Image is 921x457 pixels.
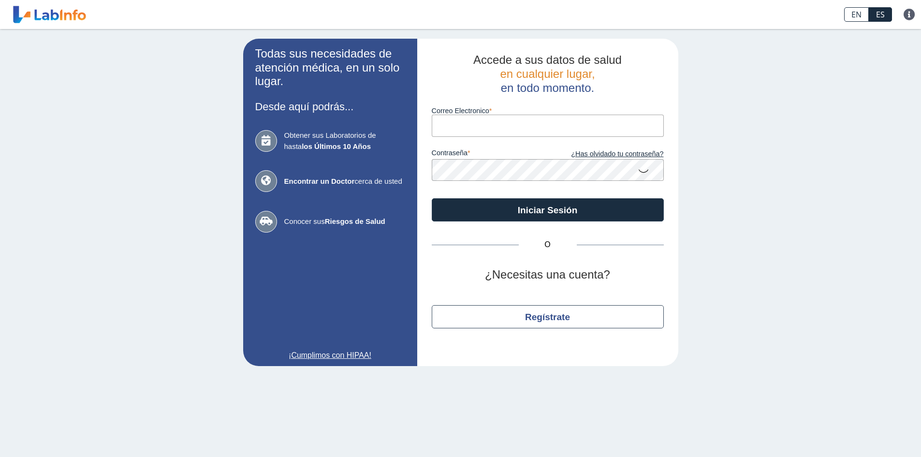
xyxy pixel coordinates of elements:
[500,67,595,80] span: en cualquier lugar,
[255,350,405,361] a: ¡Cumplimos con HIPAA!
[432,149,548,160] label: contraseña
[302,142,371,150] b: los Últimos 10 Años
[432,107,664,115] label: Correo Electronico
[869,7,892,22] a: ES
[432,305,664,328] button: Regístrate
[255,101,405,113] h3: Desde aquí podrás...
[519,239,577,251] span: O
[473,53,622,66] span: Accede a sus datos de salud
[548,149,664,160] a: ¿Has olvidado tu contraseña?
[284,216,405,227] span: Conocer sus
[432,198,664,221] button: Iniciar Sesión
[432,268,664,282] h2: ¿Necesitas una cuenta?
[284,130,405,152] span: Obtener sus Laboratorios de hasta
[255,47,405,88] h2: Todas sus necesidades de atención médica, en un solo lugar.
[284,176,405,187] span: cerca de usted
[501,81,594,94] span: en todo momento.
[844,7,869,22] a: EN
[325,217,385,225] b: Riesgos de Salud
[284,177,355,185] b: Encontrar un Doctor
